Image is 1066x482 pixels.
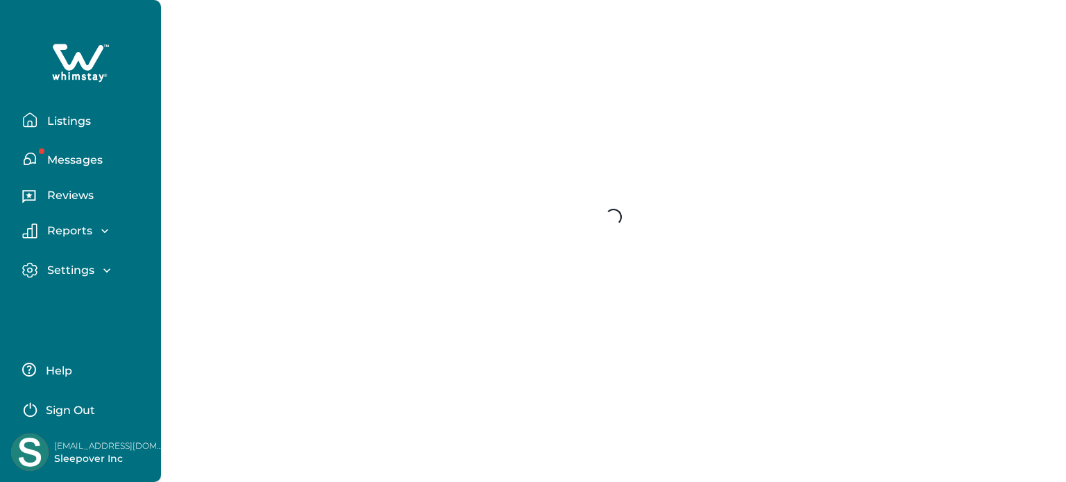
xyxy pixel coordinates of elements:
[22,262,150,278] button: Settings
[22,223,150,239] button: Reports
[22,395,145,422] button: Sign Out
[54,439,165,453] p: [EMAIL_ADDRESS][DOMAIN_NAME]
[46,404,95,418] p: Sign Out
[43,189,94,203] p: Reviews
[22,184,150,212] button: Reviews
[42,364,72,378] p: Help
[22,145,150,173] button: Messages
[43,224,92,238] p: Reports
[43,114,91,128] p: Listings
[54,452,165,466] p: Sleepover Inc
[22,106,150,134] button: Listings
[22,356,145,384] button: Help
[43,153,103,167] p: Messages
[11,433,49,471] img: Whimstay Host
[43,264,94,277] p: Settings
